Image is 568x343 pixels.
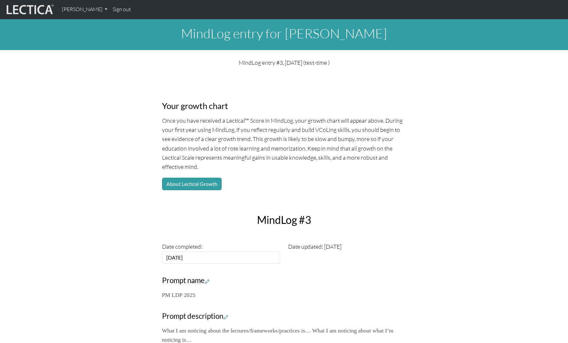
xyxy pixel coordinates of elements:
[162,116,406,171] p: Once you have received a Lectical™ Score in MindLog, your growth chart will appear above. During ...
[162,276,406,285] h3: Prompt name
[162,178,222,190] button: About Lectical Growth
[110,3,134,16] a: Sign out
[59,3,110,16] a: [PERSON_NAME]
[162,101,406,111] h3: Your growth chart
[158,214,410,226] h2: MindLog #3
[162,58,406,67] p: MindLog entry #3, [DATE] (test-time )
[284,242,410,263] div: Date updated: [DATE]
[162,242,202,251] label: Date completed:
[5,3,54,16] img: lecticalive
[162,312,406,321] h3: Prompt description
[162,290,406,299] p: PM LDP 2025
